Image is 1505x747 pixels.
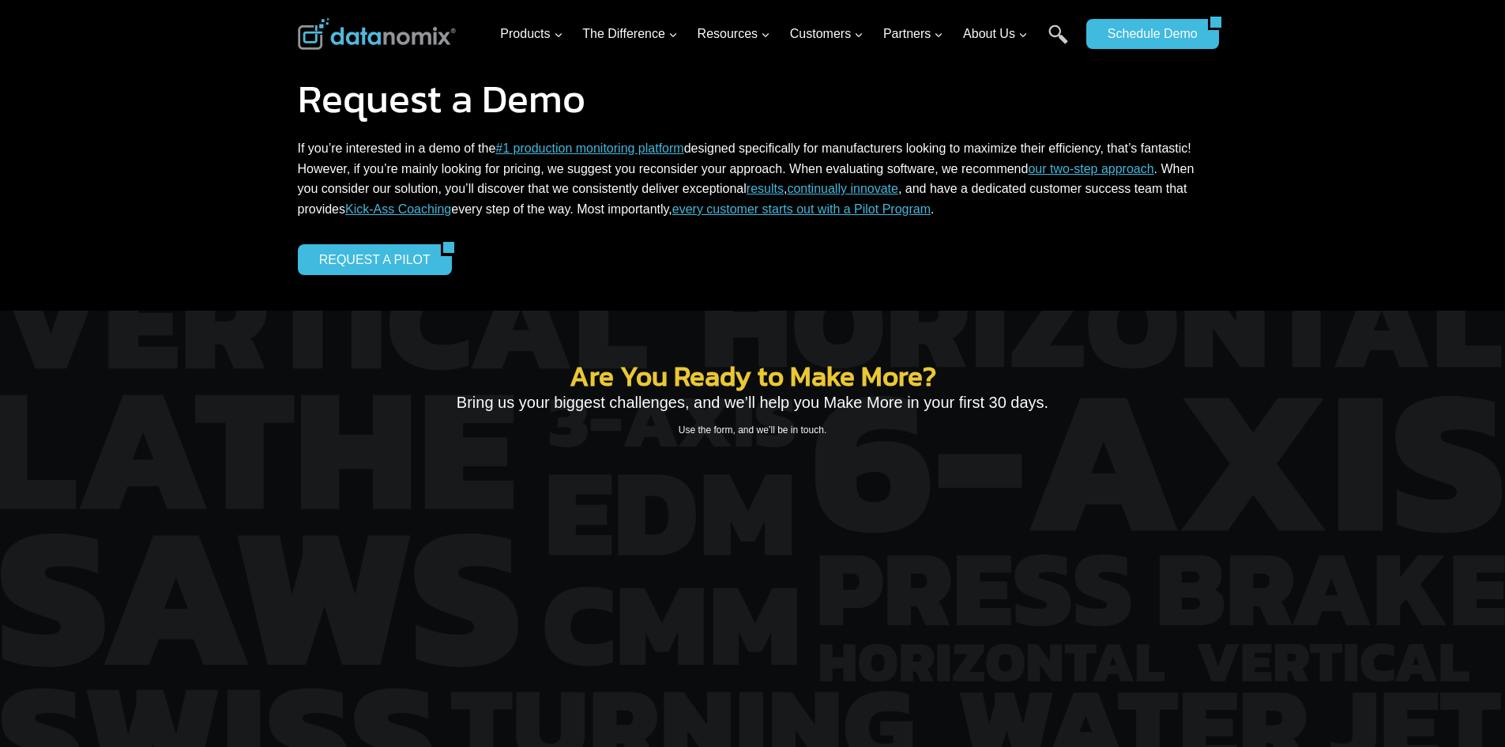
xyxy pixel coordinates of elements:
a: Search [1048,25,1068,60]
p: Bring us your biggest challenges, and we’ll help you Make More in your first 30 days. [397,390,1108,415]
a: #1 production monitoring platform [495,141,683,155]
nav: Primary Navigation [494,9,1078,60]
h2: Are You Ready to Make More? [397,362,1108,390]
a: continually innovate [787,182,898,195]
span: Partners [883,24,943,44]
a: results [747,182,784,195]
a: REQUEST A PILOT [298,244,441,274]
span: About Us [963,24,1028,44]
h1: Request a Demo [298,79,1208,119]
img: Datanomix [298,18,456,50]
a: our two-step approach [1028,162,1153,175]
a: Schedule Demo [1086,19,1208,49]
p: If you’re interested in a demo of the designed specifically for manufacturers looking to maximize... [298,138,1208,219]
p: Use the form, and we’ll be in touch. [397,423,1108,438]
span: Products [500,24,562,44]
a: every customer starts out with a Pilot Program [672,202,931,216]
span: Resources [698,24,770,44]
a: Kick-Ass Coaching [345,202,451,216]
span: Customers [790,24,863,44]
span: The Difference [582,24,678,44]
